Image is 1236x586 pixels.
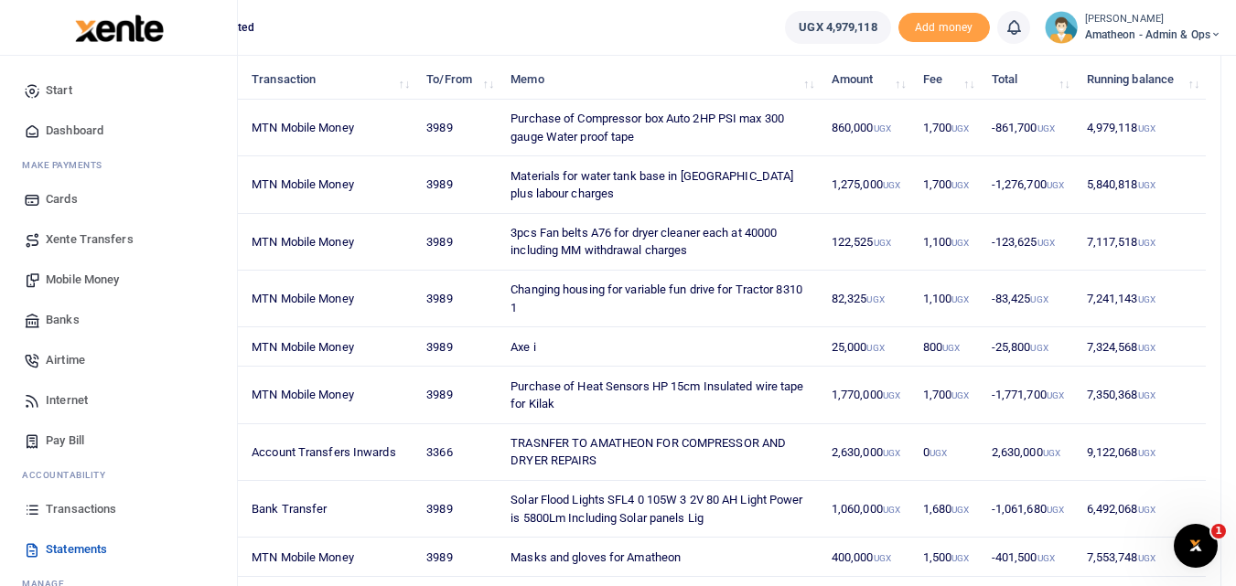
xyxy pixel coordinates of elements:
a: Internet [15,380,222,421]
small: UGX [1037,123,1055,133]
th: Amount: activate to sort column ascending [822,60,913,100]
td: Solar Flood Lights SFL4 0 105W 3 2V 80 AH Light Power is 5800Lm Including Solar panels Lig [500,481,822,538]
td: 800 [913,327,982,367]
td: 7,241,143 [1076,271,1206,327]
td: Materials for water tank base in [GEOGRAPHIC_DATA] plus labour charges [500,156,822,213]
small: [PERSON_NAME] [1085,12,1221,27]
a: logo-small logo-large logo-large [73,20,164,34]
small: UGX [1030,294,1048,304]
small: UGX [883,390,900,400]
span: Statements [46,540,107,559]
td: 1,700 [913,100,982,156]
td: 1,770,000 [822,367,913,423]
th: Total: activate to sort column ascending [982,60,1077,100]
span: countability [36,468,105,482]
a: Xente Transfers [15,219,222,260]
span: Pay Bill [46,432,84,450]
td: MTN Mobile Money [242,156,416,213]
td: 2,630,000 [982,424,1077,481]
td: -123,625 [982,214,1077,271]
td: 4,979,118 [1076,100,1206,156]
td: -25,800 [982,327,1077,367]
td: -1,061,680 [982,481,1077,538]
span: Transactions [46,500,116,518]
td: MTN Mobile Money [242,327,416,367]
span: ake Payments [31,158,102,172]
small: UGX [1138,448,1155,458]
th: Running balance: activate to sort column ascending [1076,60,1206,100]
td: 1,100 [913,271,982,327]
td: 5,840,818 [1076,156,1206,213]
a: Start [15,70,222,111]
small: UGX [942,343,960,353]
small: UGX [883,505,900,515]
small: UGX [1138,238,1155,248]
small: UGX [951,390,969,400]
small: UGX [951,180,969,190]
td: 1,060,000 [822,481,913,538]
td: 3989 [416,327,500,367]
span: 1 [1211,524,1226,538]
li: Wallet ballance [778,11,897,44]
span: Add money [898,13,990,43]
span: Dashboard [46,122,103,140]
td: Purchase of Heat Sensors HP 15cm Insulated wire tape for Kilak [500,367,822,423]
a: UGX 4,979,118 [785,11,890,44]
td: 82,325 [822,271,913,327]
span: UGX 4,979,118 [799,18,876,37]
small: UGX [1138,123,1155,133]
span: Cards [46,190,78,208]
td: 122,525 [822,214,913,271]
td: -1,276,700 [982,156,1077,213]
td: 3989 [416,214,500,271]
th: Memo: activate to sort column ascending [500,60,822,100]
td: 860,000 [822,100,913,156]
td: 7,324,568 [1076,327,1206,367]
td: 3366 [416,424,500,481]
small: UGX [1047,390,1064,400]
td: 1,700 [913,367,982,423]
td: 1,700 [913,156,982,213]
small: UGX [1138,390,1155,400]
td: Axe i [500,327,822,367]
small: UGX [866,294,884,304]
small: UGX [1037,553,1055,563]
td: 7,350,368 [1076,367,1206,423]
small: UGX [1037,238,1055,248]
a: Dashboard [15,111,222,151]
small: UGX [866,343,884,353]
td: 1,500 [913,538,982,577]
small: UGX [883,180,900,190]
small: UGX [1030,343,1048,353]
td: 1,680 [913,481,982,538]
small: UGX [1043,448,1060,458]
td: 3989 [416,271,500,327]
small: UGX [951,505,969,515]
td: MTN Mobile Money [242,538,416,577]
td: 0 [913,424,982,481]
td: -861,700 [982,100,1077,156]
td: 6,492,068 [1076,481,1206,538]
img: logo-large [75,15,164,42]
li: M [15,151,222,179]
small: UGX [1138,553,1155,563]
li: Toup your wallet [898,13,990,43]
th: Transaction: activate to sort column ascending [242,60,416,100]
td: 3pcs Fan belts A76 for dryer cleaner each at 40000 including MM withdrawal charges [500,214,822,271]
span: Start [46,81,72,100]
li: Ac [15,461,222,489]
td: MTN Mobile Money [242,100,416,156]
span: Xente Transfers [46,230,134,249]
td: 25,000 [822,327,913,367]
td: -401,500 [982,538,1077,577]
iframe: Intercom live chat [1174,524,1218,568]
a: Pay Bill [15,421,222,461]
small: UGX [930,448,947,458]
td: 3989 [416,156,500,213]
td: 7,553,748 [1076,538,1206,577]
td: Bank Transfer [242,481,416,538]
small: UGX [951,238,969,248]
td: MTN Mobile Money [242,214,416,271]
th: To/From: activate to sort column ascending [416,60,500,100]
td: 3989 [416,538,500,577]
